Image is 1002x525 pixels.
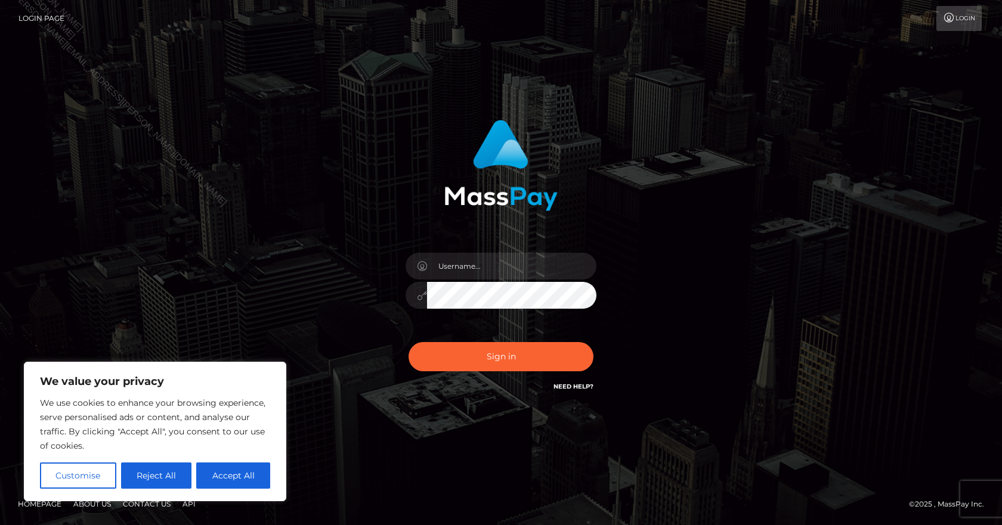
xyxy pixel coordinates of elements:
p: We use cookies to enhance your browsing experience, serve personalised ads or content, and analys... [40,396,270,453]
p: We value your privacy [40,374,270,389]
a: Login Page [18,6,64,31]
div: © 2025 , MassPay Inc. [909,498,993,511]
a: About Us [69,495,116,513]
a: Need Help? [553,383,593,390]
button: Sign in [409,342,593,371]
input: Username... [427,253,596,279]
div: We value your privacy [24,362,286,501]
a: Contact Us [118,495,175,513]
button: Reject All [121,462,192,489]
a: Homepage [13,495,66,513]
button: Accept All [196,462,270,489]
button: Customise [40,462,116,489]
a: API [178,495,200,513]
img: MassPay Login [444,120,558,211]
a: Login [936,6,982,31]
